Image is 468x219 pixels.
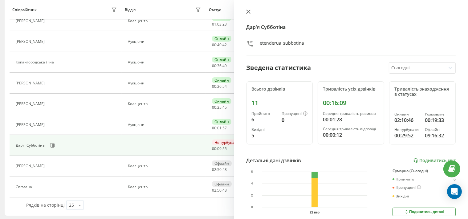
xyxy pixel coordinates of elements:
div: Не турбувати [212,140,241,145]
div: [PERSON_NAME] [16,19,46,23]
div: etenderua_subbotina [260,40,304,49]
div: 00:19:33 [425,116,450,124]
div: Онлайн [212,98,231,104]
div: 6 [454,177,456,181]
div: Вихідні [393,194,409,198]
div: Копайгородська Ліна [16,60,55,64]
div: Тривалість усіх дзвінків [323,87,379,92]
div: Розмовляє [425,112,450,116]
div: Тривалість знаходження в статусах [394,87,450,97]
span: 36 [217,63,222,68]
div: 11 [252,99,308,107]
span: 48 [222,188,227,193]
div: [PERSON_NAME] [16,39,46,44]
span: 00 [212,42,216,47]
h4: Дар'я Субботіна [246,23,456,31]
div: Пропущені [282,112,307,116]
div: : : [212,168,227,172]
div: : : [212,84,227,89]
div: Дар'я Субботіна [16,143,46,148]
div: Світлана [16,185,34,189]
span: 40 [217,42,222,47]
div: : : [212,188,227,193]
span: 23 [222,22,227,27]
div: Офлайн [212,181,232,187]
div: 6 [252,116,277,123]
span: 09 [217,146,222,151]
text: 0 [251,206,253,209]
div: Детальні дані дзвінків [246,157,301,164]
div: : : [212,147,227,151]
span: 00 [212,63,216,68]
div: : : [212,64,227,68]
div: Онлайн [212,57,231,63]
span: 02 [212,167,216,172]
div: Середня тривалість розмови [323,112,379,116]
div: : : [212,22,227,26]
text: 22 вер [310,211,319,214]
div: Коллцентр [128,164,202,168]
div: Всього дзвінків [252,87,308,92]
span: 49 [222,63,227,68]
div: Аукціони [128,123,202,127]
span: 50 [217,188,222,193]
div: Відділ [125,8,136,12]
div: [PERSON_NAME] [16,164,46,168]
span: 57 [222,125,227,131]
span: 54 [222,84,227,89]
div: [PERSON_NAME] [16,123,46,127]
span: 48 [222,167,227,172]
div: Прийнято [252,112,277,116]
div: Коллцентр [128,185,202,189]
span: 02 [212,188,216,193]
text: 2 [251,194,253,197]
div: 5 [252,132,277,139]
div: 00:00:12 [323,131,379,139]
div: 00:16:09 [323,99,379,107]
div: [PERSON_NAME] [16,102,46,106]
span: 01 [217,125,222,131]
div: Коллцентр [128,19,202,23]
span: 00 [212,146,216,151]
div: : : [212,105,227,110]
div: Онлайн [394,112,420,116]
div: 02:10:46 [394,116,420,124]
span: 42 [222,42,227,47]
div: Пропущені [393,185,421,190]
span: 50 [217,167,222,172]
span: 00 [212,84,216,89]
div: Середня тривалість відповіді [323,127,379,131]
div: Онлайн [212,36,231,42]
div: Аукціони [128,39,202,44]
span: 26 [217,84,222,89]
div: Онлайн [212,119,231,125]
div: [PERSON_NAME] [16,81,46,85]
div: 0 [282,116,307,124]
div: Сумарно (Сьогодні) [393,169,456,173]
div: 25 [69,202,74,208]
div: : : [212,43,227,47]
div: Аукціони [128,81,202,85]
span: 00 [212,105,216,110]
button: Подивитись деталі [393,208,456,216]
div: Аукціони [128,60,202,64]
div: Вихідні [252,128,277,132]
span: 25 [217,105,222,110]
div: 09:16:32 [425,132,450,139]
span: Рядків на сторінці [26,202,65,208]
div: Співробітник [12,8,37,12]
span: 55 [222,146,227,151]
div: Open Intercom Messenger [447,184,462,199]
div: Статус [209,8,221,12]
span: 00 [212,125,216,131]
div: : : [212,126,227,130]
text: 4 [251,182,253,185]
div: Не турбувати [394,128,420,132]
text: 6 [251,170,253,174]
span: 01 [212,22,216,27]
div: Онлайн [212,77,231,83]
div: Подивитись деталі [404,209,444,214]
div: Зведена статистика [246,63,311,72]
span: 45 [222,105,227,110]
a: Подивитись звіт [413,158,456,163]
